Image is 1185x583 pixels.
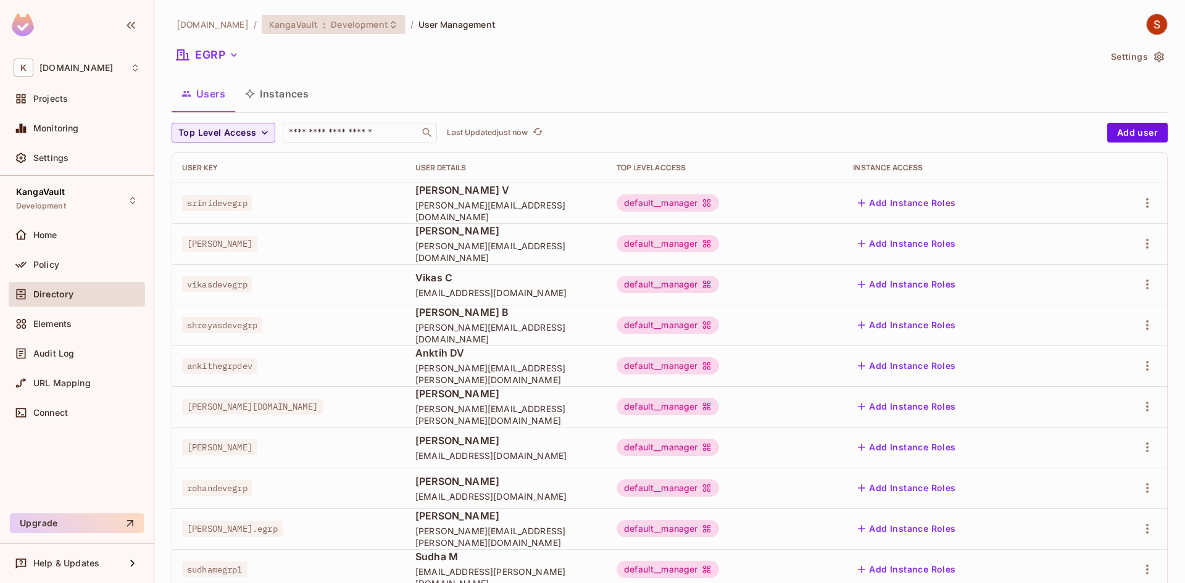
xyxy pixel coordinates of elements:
div: Instance Access [853,163,1080,173]
span: [PERSON_NAME].egrp [182,521,283,537]
button: Add user [1107,123,1168,143]
span: Click to refresh data [528,125,545,140]
span: [EMAIL_ADDRESS][DOMAIN_NAME] [415,287,597,299]
span: vikasdevegrp [182,276,252,292]
span: Settings [33,153,69,163]
span: [PERSON_NAME] [415,224,597,238]
button: Add Instance Roles [853,560,960,579]
span: [PERSON_NAME] V [415,183,597,197]
div: default__manager [617,520,718,537]
li: / [410,19,414,30]
span: Elements [33,319,72,329]
div: User Details [415,163,597,173]
div: default__manager [617,194,718,212]
div: default__manager [617,479,718,497]
span: [PERSON_NAME] B [415,305,597,319]
img: SReyMgAAAABJRU5ErkJggg== [12,14,34,36]
button: Instances [235,78,318,109]
span: [PERSON_NAME][DOMAIN_NAME] [182,399,323,415]
span: [PERSON_NAME] [182,439,257,455]
span: Development [16,201,66,211]
div: User Key [182,163,396,173]
span: srinidevegrp [182,195,252,211]
span: [PERSON_NAME][EMAIL_ADDRESS][DOMAIN_NAME] [415,321,597,345]
button: Add Instance Roles [853,397,960,416]
button: Add Instance Roles [853,478,960,498]
button: Add Instance Roles [853,234,960,254]
div: default__manager [617,439,718,456]
span: : [322,20,326,30]
div: Top Level Access [617,163,833,173]
span: [PERSON_NAME][EMAIL_ADDRESS][PERSON_NAME][DOMAIN_NAME] [415,362,597,386]
button: Users [172,78,235,109]
span: [PERSON_NAME] [415,474,597,488]
span: Workspace: kangasys.com [39,63,113,73]
div: default__manager [617,235,718,252]
button: Add Instance Roles [853,437,960,457]
span: the active workspace [177,19,249,30]
span: [EMAIL_ADDRESS][DOMAIN_NAME] [415,490,597,502]
span: [EMAIL_ADDRESS][DOMAIN_NAME] [415,450,597,461]
span: User Management [418,19,496,30]
span: sudhamegrp1 [182,561,247,577]
span: Policy [33,260,59,270]
button: Add Instance Roles [853,519,960,539]
img: Srini [1147,14,1167,35]
span: URL Mapping [33,378,91,388]
span: [PERSON_NAME] [182,236,257,252]
p: Last Updated just now [447,128,528,138]
span: Directory [33,289,73,299]
span: Connect [33,408,68,418]
span: Home [33,230,57,240]
span: [PERSON_NAME][EMAIL_ADDRESS][DOMAIN_NAME] [415,199,597,223]
div: default__manager [617,398,718,415]
span: [PERSON_NAME][EMAIL_ADDRESS][PERSON_NAME][DOMAIN_NAME] [415,403,597,426]
span: Projects [33,94,68,104]
button: Add Instance Roles [853,356,960,376]
span: KangaVault [16,187,65,197]
span: ankithegrpdev [182,358,257,374]
div: default__manager [617,357,718,374]
span: [PERSON_NAME] [415,434,597,447]
span: Help & Updates [33,558,99,568]
span: [PERSON_NAME][EMAIL_ADDRESS][DOMAIN_NAME] [415,240,597,263]
div: default__manager [617,316,718,334]
span: Anktih DV [415,346,597,360]
span: Development [331,19,388,30]
button: Settings [1106,47,1168,67]
span: KangaVault [269,19,318,30]
span: [PERSON_NAME][EMAIL_ADDRESS][PERSON_NAME][DOMAIN_NAME] [415,525,597,548]
span: Top Level Access [178,125,256,141]
span: [PERSON_NAME] [415,509,597,523]
button: Add Instance Roles [853,193,960,213]
button: EGRP [172,45,244,65]
span: K [14,59,33,76]
div: default__manager [617,276,718,293]
span: [PERSON_NAME] [415,387,597,400]
span: Monitoring [33,123,79,133]
span: Sudha M [415,550,597,563]
span: refresh [533,126,543,139]
span: shreyasdevegrp [182,317,262,333]
span: Vikas C [415,271,597,284]
li: / [254,19,257,30]
button: Upgrade [10,513,144,533]
button: Add Instance Roles [853,315,960,335]
span: Audit Log [33,349,74,358]
button: refresh [530,125,545,140]
button: Top Level Access [172,123,275,143]
span: rohandevegrp [182,480,252,496]
div: default__manager [617,561,718,578]
button: Add Instance Roles [853,275,960,294]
